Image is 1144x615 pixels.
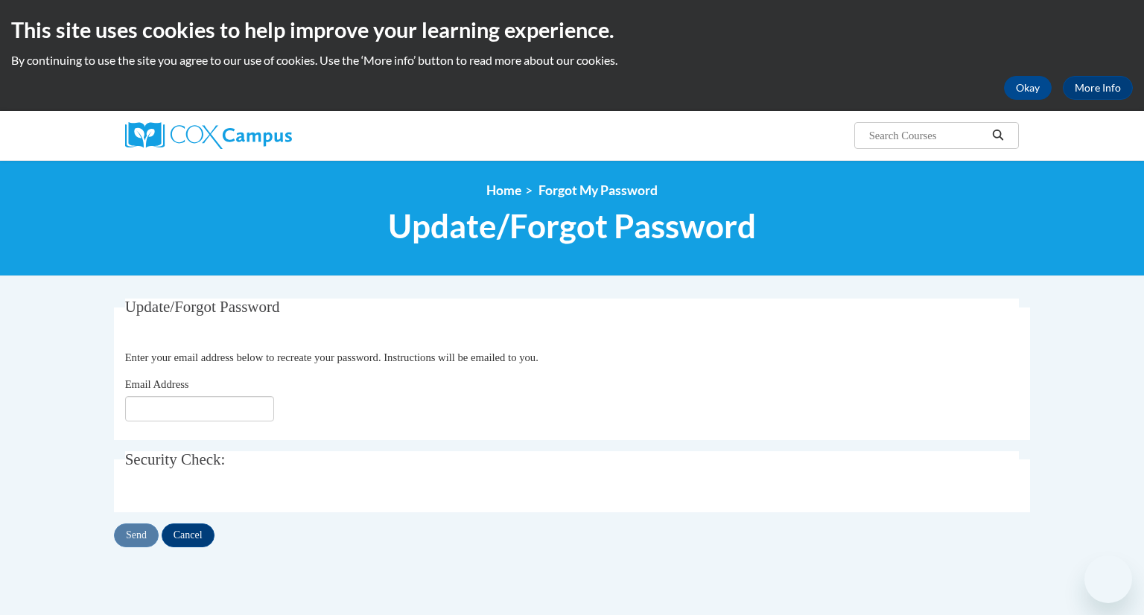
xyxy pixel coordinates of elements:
[388,206,756,246] span: Update/Forgot Password
[1063,76,1133,100] a: More Info
[162,523,214,547] input: Cancel
[125,122,408,149] a: Cox Campus
[125,450,226,468] span: Security Check:
[125,351,538,363] span: Enter your email address below to recreate your password. Instructions will be emailed to you.
[868,127,987,144] input: Search Courses
[125,298,280,316] span: Update/Forgot Password
[11,52,1133,68] p: By continuing to use the site you agree to our use of cookies. Use the ‘More info’ button to read...
[987,127,1009,144] button: Search
[125,122,292,149] img: Cox Campus
[486,182,521,198] a: Home
[125,396,274,421] input: Email
[1084,555,1132,603] iframe: Button to launch messaging window
[1004,76,1052,100] button: Okay
[11,15,1133,45] h2: This site uses cookies to help improve your learning experience.
[125,378,189,390] span: Email Address
[538,182,658,198] span: Forgot My Password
